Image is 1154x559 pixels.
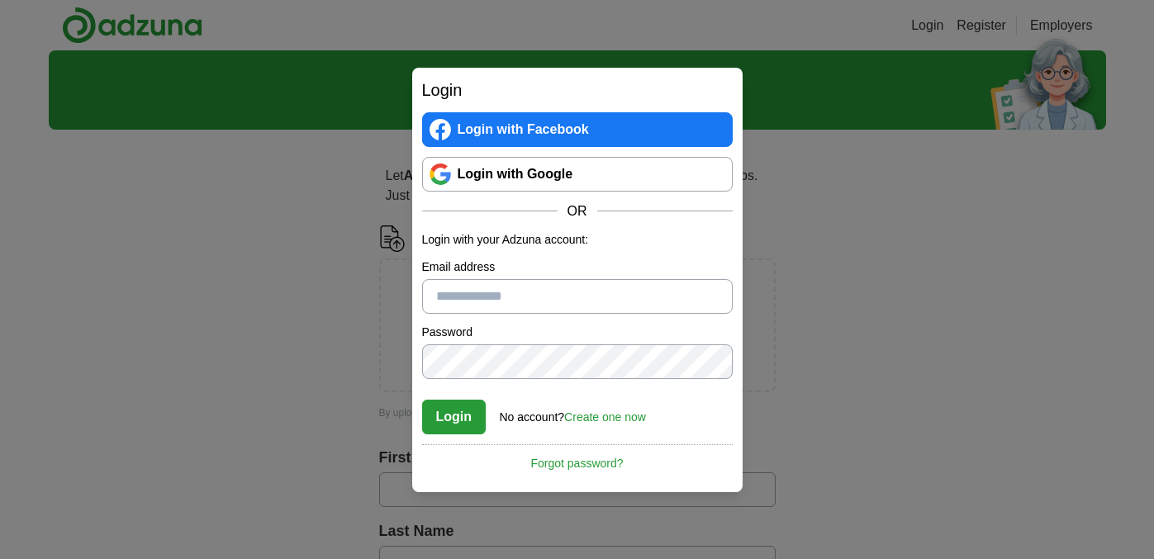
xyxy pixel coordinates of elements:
label: Email address [422,258,733,276]
span: OR [558,201,597,221]
div: No account? [500,399,646,426]
h2: Login [422,78,733,102]
a: Forgot password? [422,444,733,472]
button: Login [422,400,487,434]
a: Create one now [564,410,646,424]
p: Login with your Adzuna account: [422,231,733,249]
label: Password [422,324,733,341]
a: Login with Google [422,157,733,192]
a: Login with Facebook [422,112,733,147]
